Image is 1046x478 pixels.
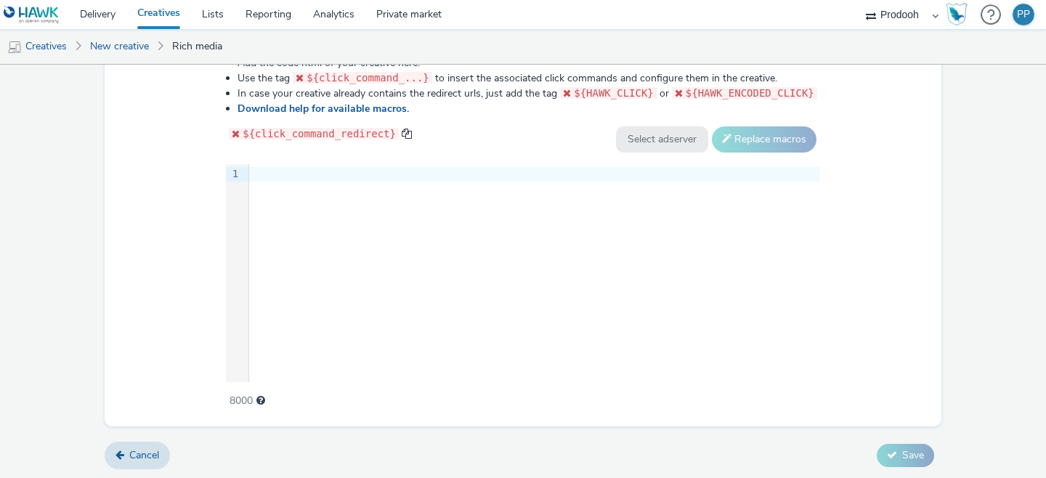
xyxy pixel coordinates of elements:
button: Replace macros [712,126,816,153]
a: Download help for available macros. [238,102,415,116]
span: ${HAWK_CLICK} [574,87,654,99]
a: Rich media [165,29,230,64]
div: 1 [226,167,240,182]
button: Save [877,444,934,467]
div: Maximum recommended length: 3000 characters. [256,394,265,408]
span: Cancel [129,448,159,462]
a: Cancel [105,442,170,469]
div: PP [1017,4,1030,25]
a: Hawk Academy [946,3,973,26]
span: ${click_command_redirect} [243,128,396,139]
span: ${click_command_...} [307,72,429,84]
img: undefined Logo [4,6,60,24]
span: copy to clipboard [402,129,412,139]
li: Use the tag to insert the associated click commands and configure them in the creative. [238,70,820,86]
span: Save [902,448,924,462]
li: In case your creative already contains the redirect urls, just add the tag or [238,86,820,101]
span: ${HAWK_ENCODED_CLICK} [686,87,814,99]
span: 8000 [230,394,253,408]
img: mobile [7,40,22,54]
a: New creative [83,29,156,64]
img: Hawk Academy [946,3,968,26]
